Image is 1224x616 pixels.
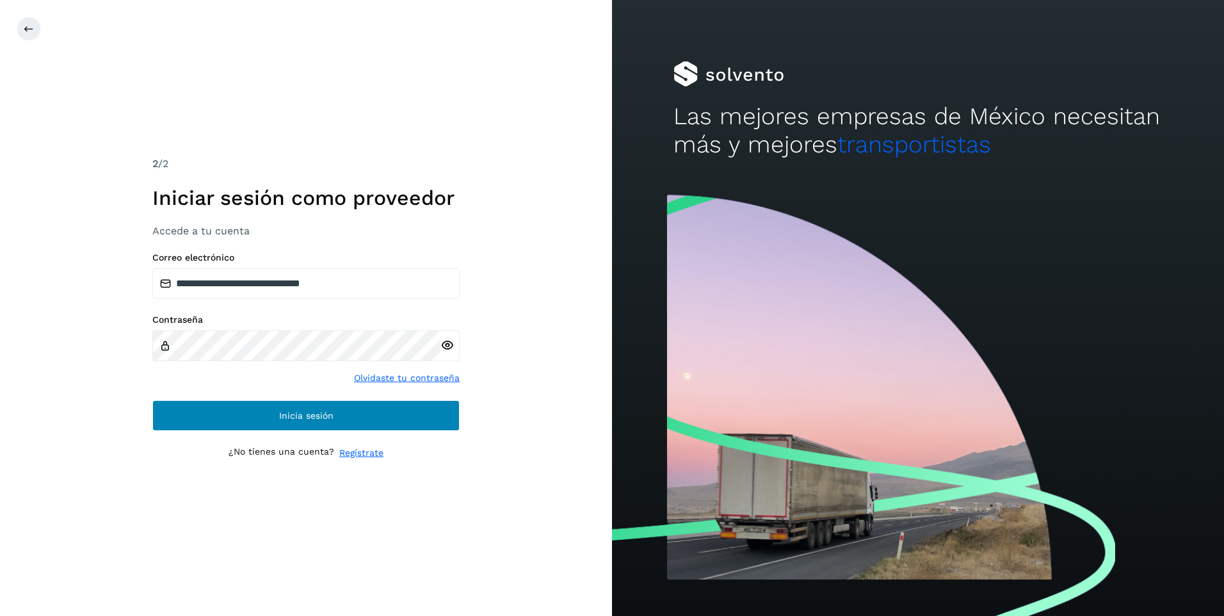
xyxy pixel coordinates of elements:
button: Inicia sesión [152,400,460,431]
h3: Accede a tu cuenta [152,225,460,237]
span: 2 [152,158,158,170]
a: Regístrate [339,446,383,460]
h2: Las mejores empresas de México necesitan más y mejores [673,102,1163,159]
span: transportistas [837,131,991,158]
a: Olvidaste tu contraseña [354,371,460,385]
div: /2 [152,156,460,172]
h1: Iniciar sesión como proveedor [152,186,460,210]
p: ¿No tienes una cuenta? [229,446,334,460]
label: Correo electrónico [152,252,460,263]
label: Contraseña [152,314,460,325]
span: Inicia sesión [279,411,334,420]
